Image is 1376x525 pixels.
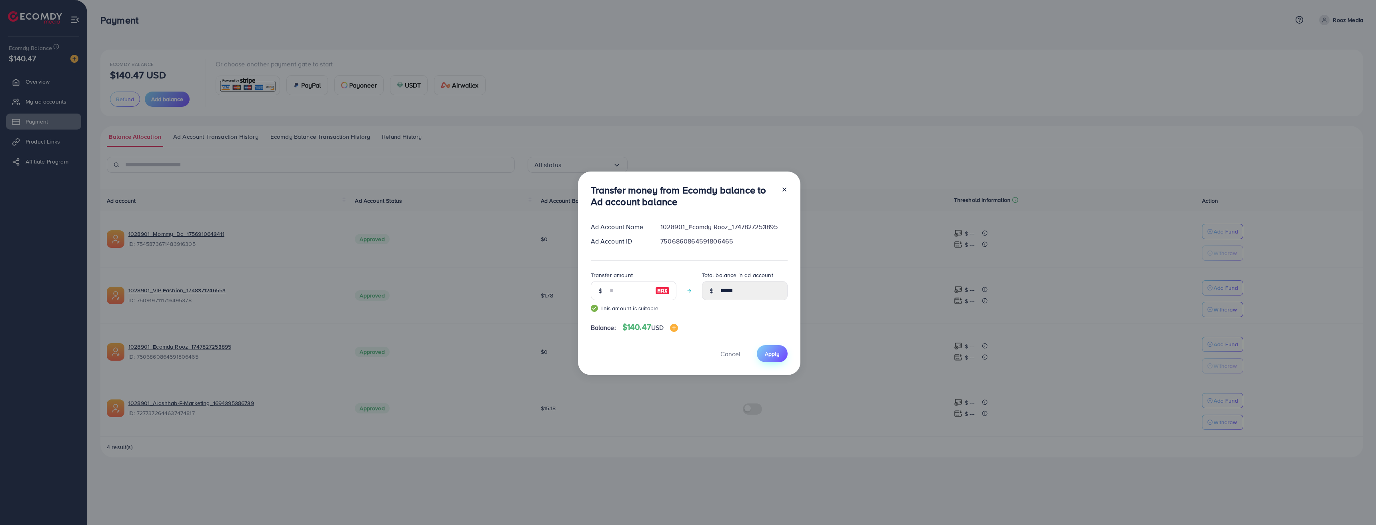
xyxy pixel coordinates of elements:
span: Cancel [720,349,740,358]
button: Apply [757,345,788,362]
img: guide [591,305,598,312]
div: 1028901_Ecomdy Rooz_1747827253895 [654,222,794,232]
img: image [655,286,670,295]
h4: $140.47 [622,322,678,332]
div: 7506860864591806465 [654,237,794,246]
label: Transfer amount [591,271,633,279]
div: Ad Account Name [584,222,654,232]
span: Balance: [591,323,616,332]
div: Ad Account ID [584,237,654,246]
span: Apply [765,350,780,358]
h3: Transfer money from Ecomdy balance to Ad account balance [591,184,775,208]
button: Cancel [710,345,750,362]
label: Total balance in ad account [702,271,773,279]
img: image [670,324,678,332]
small: This amount is suitable [591,304,676,312]
span: USD [651,323,664,332]
iframe: Chat [1342,489,1370,519]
